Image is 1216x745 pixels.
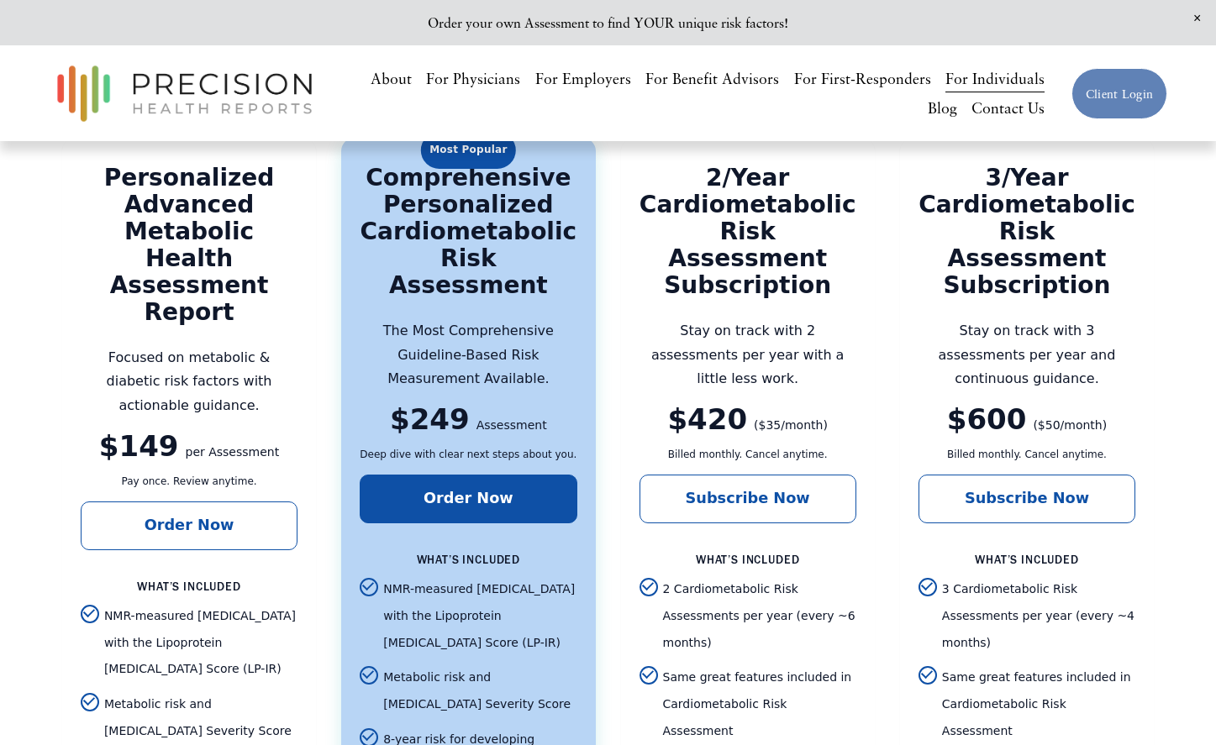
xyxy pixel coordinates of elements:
p: Pay once. Review anytime. [81,473,297,491]
p: Billed monthly. Cancel anytime. [640,446,856,464]
p: Deep dive with clear next steps about you. [360,446,576,464]
a: For Employers [535,64,631,93]
a: For Benefit Advisors [645,64,779,93]
a: Subscribe Now [919,475,1135,523]
a: Client Login [1071,68,1167,119]
div: Personalized Advanced Metabolic Health Assessment Report [81,165,297,326]
h4: What’s included [919,552,1135,568]
span: Same great features included in Cardiometabolic Risk Assessment [942,664,1135,745]
div: Assessment [476,412,547,439]
a: Contact Us [971,93,1045,123]
a: Blog [928,93,957,123]
span: Metabolic risk and [MEDICAL_DATA] Severity Score [104,691,297,745]
div: 2/Year Cardiometabolic Risk Assessment Subscription [640,165,856,299]
div: 3/Year Cardiometabolic Risk Assessment Subscription [919,165,1135,299]
a: Subscribe Now [640,475,856,523]
p: Stay on track with 2 assessments per year with a little less work. [640,319,856,391]
span: 2 Cardiometabolic Risk Assessments per year (every ~6 months) [663,576,856,657]
h4: What’s included [81,579,297,595]
div: Comprehensive Personalized Cardiometabolic Risk Assessment [360,165,576,299]
p: Stay on track with 3 assessments per year and continuous guidance. [919,319,1135,391]
span: Metabolic risk and [MEDICAL_DATA] Severity Score [383,664,576,718]
span: Same great features included in Cardiometabolic Risk Assessment [663,664,856,745]
div: $420 [667,407,747,433]
div: ($50/month) [1033,412,1107,439]
h4: What’s included [640,552,856,568]
p: Focused on metabolic & diabetic risk factors with actionable guidance. [81,346,297,418]
img: Precision Health Reports [49,58,321,129]
div: $249 [390,407,470,433]
iframe: Chat Widget [1132,664,1216,745]
span: 3 Cardiometabolic Risk Assessments per year (every ~4 months) [942,576,1135,657]
a: Order Now [81,501,297,550]
p: The Most Comprehensive Guideline-Based Risk Measurement Available. [360,319,576,391]
span: NMR-measured [MEDICAL_DATA] with the Lipoprotein [MEDICAL_DATA] Score (LP-IR) [104,603,297,684]
div: $149 [99,433,179,460]
a: For First-Responders [794,64,931,93]
div: ($35/month) [754,412,828,439]
span: NMR-measured [MEDICAL_DATA] with the Lipoprotein [MEDICAL_DATA] Score (LP-IR) [383,576,576,657]
a: Order Now [360,475,576,523]
div: per Assessment [186,439,280,466]
div: $600 [947,407,1027,433]
a: For Individuals [945,64,1045,93]
h4: What’s included [360,552,576,568]
div: Most Popular [421,132,515,169]
a: For Physicians [426,64,520,93]
a: About [371,64,412,93]
p: Billed monthly. Cancel anytime. [919,446,1135,464]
